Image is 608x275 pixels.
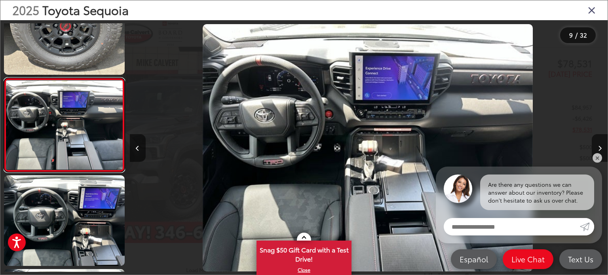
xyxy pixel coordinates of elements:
span: Text Us [564,254,597,264]
span: / [574,32,578,38]
a: Español [451,249,497,269]
div: Are there any questions we can answer about our inventory? Please don't hesitate to ask us over c... [480,174,594,210]
button: Next image [592,134,608,162]
input: Enter your message [444,218,580,235]
img: 2025 Toyota Sequoia TRD Pro [3,174,126,267]
a: Submit [580,218,594,235]
i: Close gallery [588,5,596,15]
img: 2025 Toyota Sequoia TRD Pro [203,24,533,272]
span: 9 [569,30,573,39]
button: Previous image [130,134,146,162]
span: 2025 [12,1,39,18]
a: Text Us [559,249,602,269]
img: 2025 Toyota Sequoia TRD Pro [5,80,124,169]
span: Toyota Sequoia [42,1,129,18]
a: Live Chat [503,249,553,269]
span: Live Chat [507,254,549,264]
span: Español [456,254,492,264]
div: 2025 Toyota Sequoia TRD Pro 8 [129,24,606,272]
span: 32 [580,30,587,39]
span: Snag $50 Gift Card with a Test Drive! [257,241,351,266]
img: Agent profile photo [444,174,472,203]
